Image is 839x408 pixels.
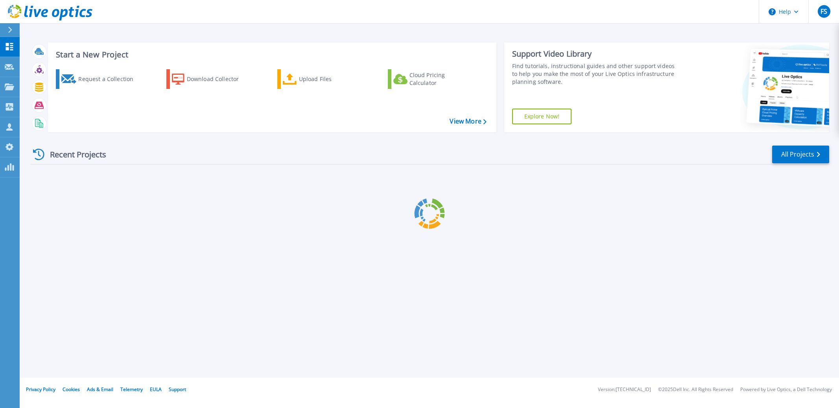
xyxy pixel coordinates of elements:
div: Upload Files [299,71,362,87]
a: Privacy Policy [26,386,55,393]
a: Support [169,386,186,393]
a: EULA [150,386,162,393]
a: Explore Now! [512,109,572,124]
a: Ads & Email [87,386,113,393]
a: Upload Files [277,69,365,89]
li: Version: [TECHNICAL_ID] [598,387,651,392]
a: All Projects [772,146,829,163]
div: Support Video Library [512,49,679,59]
a: Cloud Pricing Calculator [388,69,476,89]
a: View More [450,118,486,125]
div: Download Collector [187,71,250,87]
a: Telemetry [120,386,143,393]
li: Powered by Live Optics, a Dell Technology [740,387,832,392]
h3: Start a New Project [56,50,486,59]
div: Request a Collection [78,71,141,87]
div: Cloud Pricing Calculator [409,71,472,87]
a: Download Collector [166,69,254,89]
a: Request a Collection [56,69,144,89]
a: Cookies [63,386,80,393]
span: FS [821,8,827,15]
div: Find tutorials, instructional guides and other support videos to help you make the most of your L... [512,62,679,86]
li: © 2025 Dell Inc. All Rights Reserved [658,387,733,392]
div: Recent Projects [30,145,117,164]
